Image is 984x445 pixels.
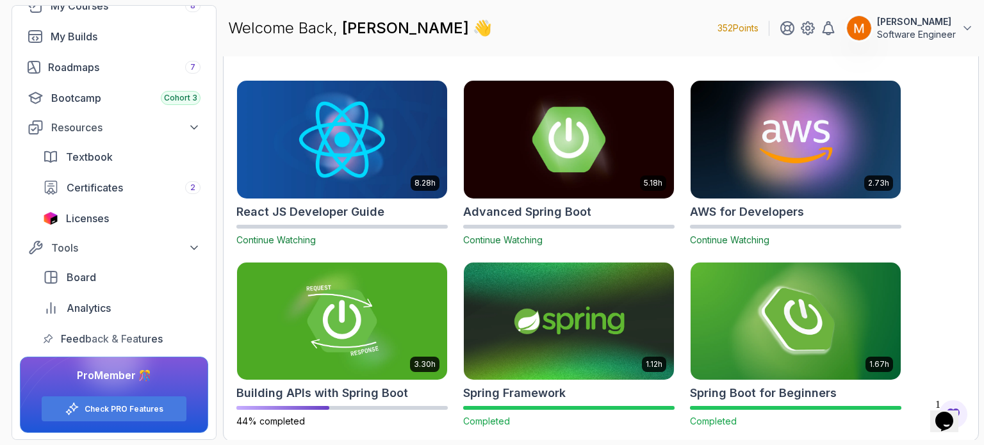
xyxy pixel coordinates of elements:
[342,19,473,37] span: [PERSON_NAME]
[930,394,971,432] iframe: chat widget
[464,263,674,380] img: Spring Framework card
[690,80,901,247] a: AWS for Developers card2.73hAWS for DevelopersContinue Watching
[236,262,448,428] a: Building APIs with Spring Boot card3.30hBuilding APIs with Spring Boot44% completed
[20,54,208,80] a: roadmaps
[463,234,543,245] span: Continue Watching
[67,300,111,316] span: Analytics
[61,331,163,346] span: Feedback & Features
[877,15,956,28] p: [PERSON_NAME]
[463,203,591,221] h2: Advanced Spring Boot
[190,62,195,72] span: 7
[35,144,208,170] a: textbook
[35,175,208,200] a: certificates
[20,24,208,49] a: builds
[691,263,901,380] img: Spring Boot for Beginners card
[66,149,113,165] span: Textbook
[66,211,109,226] span: Licenses
[472,17,493,39] span: 👋
[236,203,384,221] h2: React JS Developer Guide
[228,18,492,38] p: Welcome Back,
[463,384,566,402] h2: Spring Framework
[51,240,201,255] div: Tools
[846,15,974,41] button: user profile image[PERSON_NAME]Software Engineer
[690,416,737,426] span: Completed
[644,178,662,188] p: 5.18h
[237,263,447,380] img: Building APIs with Spring Boot card
[20,85,208,111] a: bootcamp
[41,396,187,422] button: Check PRO Features
[51,120,201,135] div: Resources
[414,178,436,188] p: 8.28h
[847,16,871,40] img: user profile image
[190,182,195,193] span: 2
[691,81,901,198] img: AWS for Developers card
[414,359,436,369] p: 3.30h
[868,178,889,188] p: 2.73h
[869,359,889,369] p: 1.67h
[236,416,305,426] span: 44% completed
[459,77,679,201] img: Advanced Spring Boot card
[237,81,447,198] img: React JS Developer Guide card
[51,90,201,106] div: Bootcamp
[190,1,195,11] span: 8
[35,295,208,321] a: analytics
[463,262,675,428] a: Spring Framework card1.12hSpring FrameworkCompleted
[236,384,408,402] h2: Building APIs with Spring Boot
[35,264,208,290] a: board
[20,116,208,139] button: Resources
[690,262,901,428] a: Spring Boot for Beginners card1.67hSpring Boot for BeginnersCompleted
[690,384,837,402] h2: Spring Boot for Beginners
[51,29,201,44] div: My Builds
[35,326,208,352] a: feedback
[877,28,956,41] p: Software Engineer
[690,234,769,245] span: Continue Watching
[35,206,208,231] a: licenses
[646,359,662,369] p: 1.12h
[717,22,758,35] p: 352 Points
[85,404,163,414] a: Check PRO Features
[690,203,804,221] h2: AWS for Developers
[236,80,448,247] a: React JS Developer Guide card8.28hReact JS Developer GuideContinue Watching
[67,270,96,285] span: Board
[67,180,123,195] span: Certificates
[48,60,201,75] div: Roadmaps
[20,236,208,259] button: Tools
[236,234,316,245] span: Continue Watching
[164,93,197,103] span: Cohort 3
[463,80,675,247] a: Advanced Spring Boot card5.18hAdvanced Spring BootContinue Watching
[463,416,510,426] span: Completed
[43,212,58,225] img: jetbrains icon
